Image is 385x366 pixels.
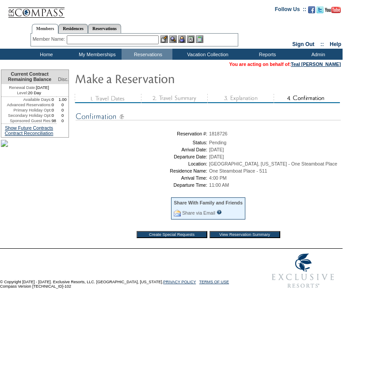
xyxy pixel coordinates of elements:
a: Residences [58,24,88,33]
a: Subscribe to our YouTube Channel [325,9,341,14]
td: Arrival Time: [77,175,207,181]
td: 0 [57,108,69,113]
img: Shot-48-083.jpg [1,140,8,147]
a: PRIVACY POLICY [163,280,196,284]
a: Follow us on Twitter [316,9,324,14]
td: Arrival Date: [77,147,207,152]
td: Current Contract Remaining Balance [1,70,57,84]
img: step2_state3.gif [141,94,207,103]
span: 1818726 [209,131,228,136]
a: Share via Email [182,210,215,216]
td: Available Days: [1,97,52,102]
td: Reports [241,49,292,60]
a: TERMS OF USE [199,280,229,284]
span: Level: [17,90,28,96]
img: b_calculator.gif [196,35,203,43]
span: [GEOGRAPHIC_DATA], [US_STATE] - One Steamboat Place [209,161,337,166]
td: Vacation Collection [172,49,241,60]
td: [DATE] [1,84,57,90]
td: Location: [77,161,207,166]
img: step4_state2.gif [274,94,340,103]
img: Subscribe to our YouTube Channel [325,7,341,13]
span: [DATE] [209,147,224,152]
td: My Memberships [71,49,122,60]
span: 11:00 AM [209,182,229,188]
td: 98 [52,118,57,123]
img: Exclusive Resorts [263,249,343,293]
span: 4:00 PM [209,175,227,181]
td: 0 [57,113,69,118]
img: Follow us on Twitter [316,6,324,13]
img: Reservations [187,35,194,43]
input: Create Special Requests [137,231,207,238]
td: Sponsored Guest Res: [1,118,52,123]
span: Pending [209,140,226,145]
div: Member Name: [33,35,67,43]
td: Residence Name: [77,168,207,173]
img: Impersonate [178,35,186,43]
td: Departure Date: [77,154,207,159]
span: :: [320,41,324,47]
div: Share With Family and Friends [174,200,243,205]
a: Become our fan on Facebook [308,9,315,14]
td: 0 [57,102,69,108]
td: 0 [52,113,57,118]
img: View [169,35,177,43]
img: Make Reservation [75,69,252,87]
a: Sign Out [292,41,314,47]
img: Become our fan on Facebook [308,6,315,13]
td: 1.00 [57,97,69,102]
input: What is this? [217,210,222,215]
td: Advanced Reservations: [1,102,52,108]
td: Admin [292,49,343,60]
a: Teal [PERSON_NAME] [291,62,341,67]
td: Home [20,49,71,60]
a: Show Future Contracts [5,125,53,131]
td: Departure Time: [77,182,207,188]
td: 20 Day [1,90,57,97]
td: Secondary Holiday Opt: [1,113,52,118]
td: 0 [52,102,57,108]
span: [DATE] [209,154,224,159]
a: Reservations [88,24,121,33]
td: 0 [57,118,69,123]
a: Members [32,24,59,34]
a: Help [330,41,341,47]
span: Disc. [58,77,69,82]
img: step1_state3.gif [75,94,141,103]
td: Follow Us :: [275,5,306,16]
td: Status: [77,140,207,145]
span: One Steamboat Place - 511 [209,168,267,173]
input: View Reservation Summary [210,231,280,238]
td: Primary Holiday Opt: [1,108,52,113]
img: b_edit.gif [160,35,168,43]
td: 0 [52,97,57,102]
td: Reservation #: [77,131,207,136]
td: Reservations [122,49,172,60]
td: 0 [52,108,57,113]
span: You are acting on behalf of: [229,62,341,67]
a: Contract Reconciliation [5,131,53,136]
img: step3_state3.gif [207,94,274,103]
span: Renewal Date: [9,85,36,90]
